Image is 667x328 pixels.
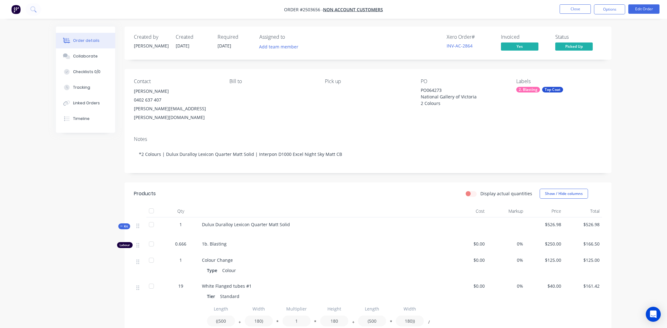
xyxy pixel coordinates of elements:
span: Dulux Duralloy Lexicon Quarter Matt Solid [202,221,290,227]
div: Pick up [325,78,410,84]
div: Qty [162,205,199,217]
div: Kit [118,223,130,229]
button: Options [594,4,625,14]
span: $125.00 [566,257,600,263]
span: $526.98 [528,221,562,228]
span: 1 [179,257,182,263]
div: Created [176,34,210,40]
input: Label [282,303,311,314]
div: Labels [516,78,602,84]
div: 2. Blasting [516,87,540,92]
div: Products [134,190,156,197]
input: Label [245,303,273,314]
div: [PERSON_NAME][EMAIL_ADDRESS][PERSON_NAME][DOMAIN_NAME] [134,104,219,122]
div: Linked Orders [73,100,100,106]
div: Order details [73,38,100,43]
span: $161.42 [566,283,600,289]
input: Value [320,316,348,326]
button: Add team member [259,42,302,51]
div: Status [555,34,602,40]
span: Kit [120,224,128,229]
span: 1b. Blasting [202,241,227,247]
a: INV-AC-2864 [447,43,473,49]
input: Value [207,316,235,326]
span: 0.666 [175,241,186,247]
div: Tracking [73,85,90,90]
div: Collaborate [73,53,98,59]
div: Labour [117,242,133,248]
div: [PERSON_NAME] [134,87,219,96]
span: Order #2503656 - [284,7,323,12]
span: $0.00 [452,257,485,263]
button: Order details [56,33,115,48]
div: Bill to [229,78,315,84]
div: Invoiced [501,34,548,40]
button: Show / Hide columns [540,189,588,199]
button: Checklists 0/0 [56,64,115,80]
div: Xero Order # [447,34,493,40]
span: [DATE] [176,43,189,49]
button: Picked Up [555,42,593,52]
div: Total [564,205,602,217]
button: Tracking [56,80,115,95]
div: Checklists 0/0 [73,69,101,75]
span: $40.00 [528,283,562,289]
input: Label [320,303,348,314]
button: Linked Orders [56,95,115,111]
div: Top Coat [542,87,563,92]
span: Picked Up [555,42,593,50]
div: Open Intercom Messenger [646,307,661,322]
div: Assigned to [259,34,322,40]
button: Timeline [56,111,115,127]
input: Value [358,316,386,326]
span: $166.50 [566,241,600,247]
span: $0.00 [452,241,485,247]
a: Non account customers [323,7,383,12]
span: White Flanged tubes #1 [202,283,252,289]
div: Required [218,34,252,40]
button: Collaborate [56,48,115,64]
div: Notes [134,136,602,142]
img: Factory [11,5,21,14]
div: PO [421,78,506,84]
div: Created by [134,34,168,40]
span: 0% [490,257,523,263]
span: Yes [501,42,538,50]
div: Price [526,205,564,217]
label: Display actual quantities [480,190,532,197]
span: 19 [178,283,183,289]
span: $125.00 [528,257,562,263]
button: / [426,321,432,326]
div: *2 Colours | Dulux Duralloy Lexicon Quarter Matt Solid | Interpon D1000 Excel Night Sky Matt CB [134,145,602,164]
span: 0% [490,241,523,247]
div: 0402 637 407 [134,96,219,104]
button: + [350,321,356,326]
div: Contact [134,78,219,84]
input: Label [396,303,424,314]
span: $0.00 [452,283,485,289]
span: $250.00 [528,241,562,247]
div: Standard [218,292,242,301]
div: [PERSON_NAME] [134,42,168,49]
span: [DATE] [218,43,231,49]
button: Add team member [256,42,302,51]
input: Label [207,303,235,314]
input: Label [358,303,386,314]
div: Colour [220,266,238,275]
input: Value [282,316,311,326]
button: Close [560,4,591,14]
div: Timeline [73,116,90,122]
div: [PERSON_NAME]0402 637 407[PERSON_NAME][EMAIL_ADDRESS][PERSON_NAME][DOMAIN_NAME] [134,87,219,122]
button: + [237,321,243,326]
span: 0% [490,283,523,289]
div: Tier [207,292,218,301]
input: Value [245,316,273,326]
div: Cost [449,205,488,217]
span: Colour Change [202,257,233,263]
button: Edit Order [628,4,660,14]
div: PO064273 National Gallery of Victoria 2 Colours [421,87,499,107]
div: Markup [487,205,526,217]
div: Type [207,266,220,275]
input: Value [396,316,424,326]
